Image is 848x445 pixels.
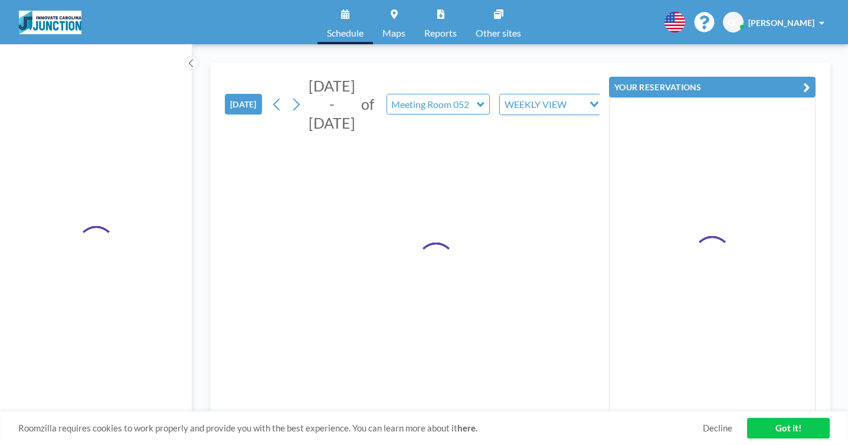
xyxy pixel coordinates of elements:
[225,94,262,114] button: [DATE]
[327,28,364,38] span: Schedule
[748,18,814,28] span: [PERSON_NAME]
[361,95,374,113] span: of
[609,77,816,97] button: YOUR RESERVATIONS
[457,423,477,433] a: here.
[703,423,732,434] a: Decline
[476,28,521,38] span: Other sites
[570,97,582,112] input: Search for option
[309,77,355,132] span: [DATE] - [DATE]
[424,28,457,38] span: Reports
[382,28,405,38] span: Maps
[747,418,830,439] a: Got it!
[500,94,602,114] div: Search for option
[728,17,739,28] span: CD
[387,94,477,114] input: Meeting Room 052
[502,97,569,112] span: WEEKLY VIEW
[18,423,703,434] span: Roomzilla requires cookies to work properly and provide you with the best experience. You can lea...
[19,11,81,34] img: organization-logo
